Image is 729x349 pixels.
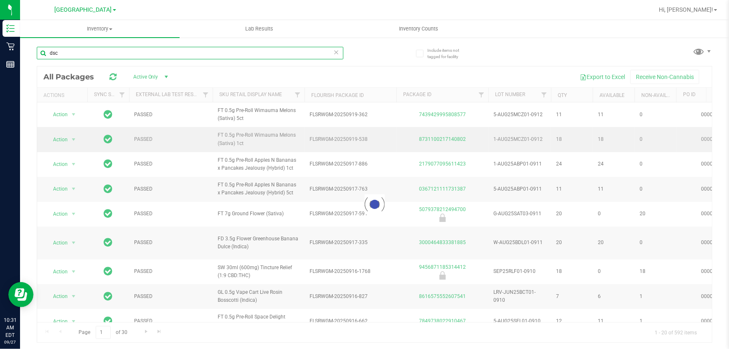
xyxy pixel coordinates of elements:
[659,6,713,13] span: Hi, [PERSON_NAME]!
[4,339,16,345] p: 09/27
[388,25,450,33] span: Inventory Counts
[55,6,112,13] span: [GEOGRAPHIC_DATA]
[234,25,284,33] span: Lab Results
[180,20,339,38] a: Lab Results
[37,47,343,59] input: Search Package ID, Item Name, SKU, Lot or Part Number...
[4,316,16,339] p: 10:31 AM EDT
[333,47,339,58] span: Clear
[20,25,180,33] span: Inventory
[6,60,15,69] inline-svg: Reports
[20,20,180,38] a: Inventory
[6,24,15,33] inline-svg: Inventory
[427,47,469,60] span: Include items not tagged for facility
[8,282,33,307] iframe: Resource center
[339,20,499,38] a: Inventory Counts
[6,42,15,51] inline-svg: Retail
